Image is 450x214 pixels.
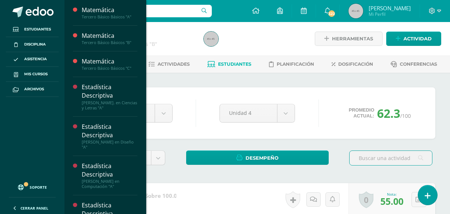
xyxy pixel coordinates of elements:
[82,83,137,100] div: Estadística Descriptiva
[380,192,403,197] div: Nota:
[332,32,373,46] span: Herramientas
[143,192,179,199] strong: (Sobre 100.0)
[82,6,137,14] div: Matemática
[82,32,137,40] div: Matemática
[82,139,137,150] div: [PERSON_NAME] en Diseño "A"
[82,162,137,179] div: Estadística Descriptiva
[350,151,432,165] input: Buscar una actividad aquí...
[24,86,44,92] span: Archivos
[218,61,251,67] span: Estudiantes
[369,4,411,12] span: [PERSON_NAME]
[82,123,137,150] a: Estadística Descriptiva[PERSON_NAME] en Diseño "A"
[21,206,48,211] span: Cerrar panel
[148,58,190,70] a: Actividades
[328,10,336,18] span: 322
[400,112,411,119] span: /100
[24,41,46,47] span: Disciplina
[403,32,432,46] span: Actividad
[82,66,137,71] div: Tercero Básico Básicos "C"
[369,11,411,17] span: Mi Perfil
[82,123,137,139] div: Estadística Descriptiva
[158,61,190,67] span: Actividades
[400,61,437,67] span: Conferencias
[82,100,137,110] div: [PERSON_NAME]. en Ciencias y Letras "A"
[332,58,373,70] a: Dosificación
[82,40,137,45] div: Tercero Básico Básicos "B"
[82,179,137,189] div: [PERSON_NAME] en Computación "A"
[6,52,59,67] a: Asistencia
[246,151,279,165] span: Desempeño
[24,71,48,77] span: Mis cursos
[338,61,373,67] span: Dosificación
[6,22,59,37] a: Estudiantes
[82,6,137,19] a: MatemáticaTercero Básico Básicos "A"
[24,56,47,62] span: Asistencia
[82,14,137,19] div: Tercero Básico Básicos "A"
[359,191,373,208] a: 0
[315,32,383,46] a: Herramientas
[349,107,375,119] span: Promedio actual:
[269,58,314,70] a: Planificación
[220,104,295,122] a: Unidad 4
[30,185,47,190] span: Soporte
[377,105,400,121] span: 62.3
[348,4,363,18] img: 45x45
[386,32,441,46] a: Actividad
[380,195,403,207] span: 55.00
[207,58,251,70] a: Estudiantes
[229,104,268,121] span: Unidad 4
[186,150,329,165] a: Desempeño
[9,177,56,195] a: Soporte
[6,82,59,97] a: Archivos
[82,162,137,189] a: Estadística Descriptiva[PERSON_NAME] en Computación "A"
[6,67,59,82] a: Mis cursos
[82,57,137,71] a: MatemáticaTercero Básico Básicos "C"
[204,32,218,46] img: 45x45
[24,26,51,32] span: Estudiantes
[82,32,137,45] a: MatemáticaTercero Básico Básicos "B"
[82,83,137,110] a: Estadística Descriptiva[PERSON_NAME]. en Ciencias y Letras "A"
[82,57,137,66] div: Matemática
[391,58,437,70] a: Conferencias
[277,61,314,67] span: Planificación
[6,37,59,52] a: Disciplina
